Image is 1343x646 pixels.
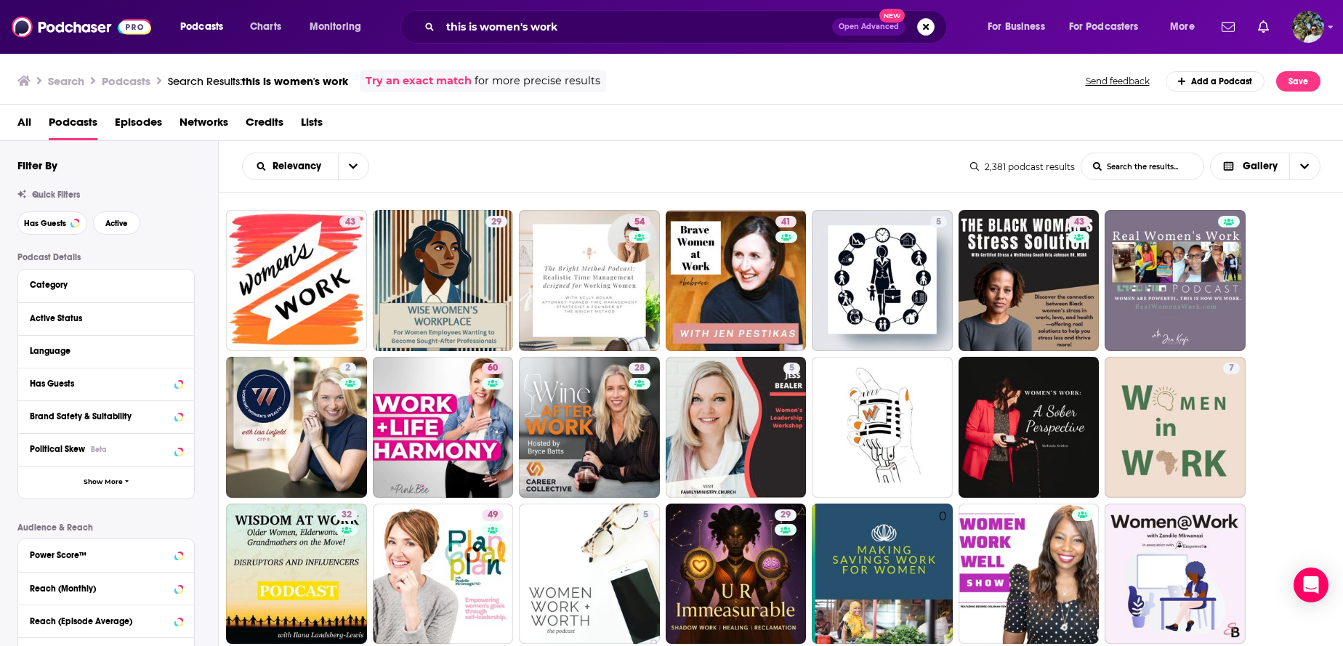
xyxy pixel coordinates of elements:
[643,508,648,522] span: 5
[491,215,501,230] span: 29
[48,74,84,88] h3: Search
[666,210,807,351] a: 41
[30,342,182,360] button: Language
[17,211,87,235] button: Has Guests
[30,545,182,563] button: Power Score™
[634,215,645,230] span: 54
[482,363,504,374] a: 60
[168,74,348,88] div: Search Results:
[1170,17,1195,37] span: More
[482,509,504,521] a: 49
[30,309,182,327] button: Active Status
[1292,11,1324,43] button: Show profile menu
[475,73,600,89] span: for more precise results
[30,584,170,594] div: Reach (Monthly)
[24,219,66,227] span: Has Guests
[488,361,498,376] span: 60
[666,357,807,498] a: 5
[17,158,57,172] h2: Filter By
[373,210,514,351] a: 29
[373,504,514,645] a: 49
[1160,15,1213,39] button: open menu
[414,10,961,44] div: Search podcasts, credits, & more...
[666,504,807,645] a: 29
[789,361,794,376] span: 5
[299,15,380,39] button: open menu
[250,17,281,37] span: Charts
[832,18,906,36] button: Open AdvancedNew
[519,210,660,351] a: 54
[373,357,514,498] a: 60
[339,216,361,227] a: 43
[366,73,472,89] a: Try an exact match
[812,210,953,351] a: 5
[783,363,800,374] a: 5
[242,74,348,88] span: this is women's work
[930,216,947,227] a: 5
[977,15,1063,39] button: open menu
[959,210,1100,351] a: 43
[629,216,650,227] a: 54
[180,110,228,140] a: Networks
[775,216,796,227] a: 41
[1210,153,1321,180] button: Choose View
[812,504,953,645] a: 0
[30,616,170,626] div: Reach (Episode Average)
[30,346,173,356] div: Language
[440,15,832,39] input: Search podcasts, credits, & more...
[1292,11,1324,43] img: User Profile
[345,361,350,376] span: 2
[30,611,182,629] button: Reach (Episode Average)
[226,357,367,498] a: 2
[32,190,80,200] span: Quick Filters
[775,509,796,521] a: 29
[30,280,173,290] div: Category
[243,161,338,171] button: open menu
[879,9,906,23] span: New
[105,219,128,227] span: Active
[84,478,123,486] span: Show More
[30,578,182,597] button: Reach (Monthly)
[637,509,654,521] a: 5
[30,313,173,323] div: Active Status
[629,363,650,374] a: 28
[1294,568,1328,602] div: Open Intercom Messenger
[1074,215,1084,230] span: 43
[1068,216,1090,227] a: 43
[1243,161,1278,171] span: Gallery
[12,13,151,41] a: Podchaser - Follow, Share and Rate Podcasts
[273,161,326,171] span: Relevancy
[336,509,358,521] a: 32
[1276,71,1320,92] button: Save
[970,161,1075,172] div: 2,381 podcast results
[241,15,290,39] a: Charts
[180,17,223,37] span: Podcasts
[1223,363,1240,374] a: 7
[519,504,660,645] a: 5
[1252,15,1275,39] a: Show notifications dropdown
[170,15,242,39] button: open menu
[338,153,368,179] button: open menu
[168,74,348,88] a: Search Results:this is women's work
[18,466,194,498] button: Show More
[17,522,195,533] p: Audience & Reach
[1081,75,1154,87] button: Send feedback
[339,363,356,374] a: 2
[1292,11,1324,43] span: Logged in as nicktotin
[301,110,323,140] span: Lists
[634,361,645,376] span: 28
[226,504,367,645] a: 32
[839,23,899,31] span: Open Advanced
[17,110,31,140] a: All
[246,110,283,140] a: Credits
[310,17,361,37] span: Monitoring
[988,17,1045,37] span: For Business
[93,211,140,235] button: Active
[49,110,97,140] a: Podcasts
[91,445,107,454] div: Beta
[30,275,182,294] button: Category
